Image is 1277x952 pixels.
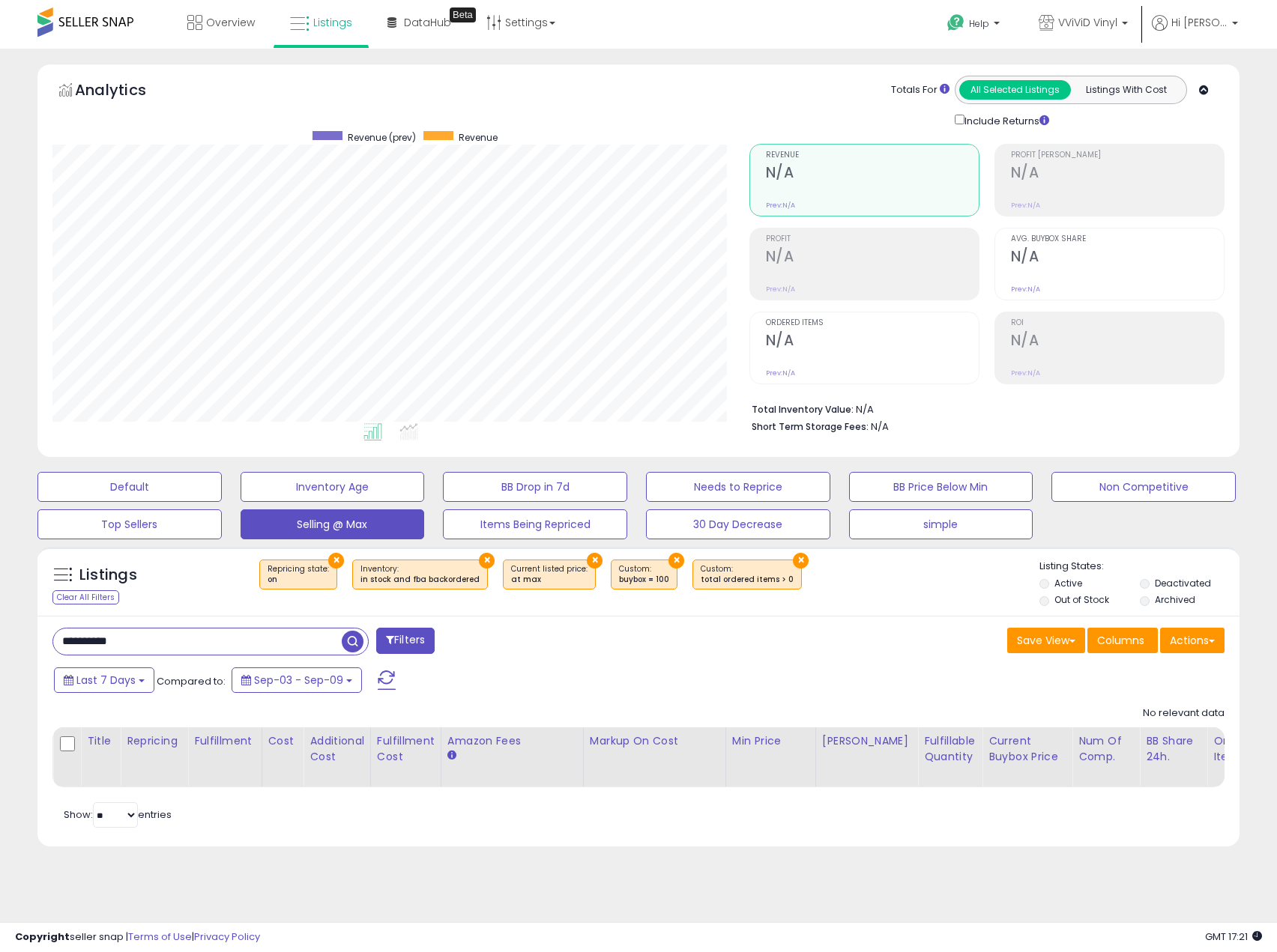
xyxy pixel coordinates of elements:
span: Profit [766,235,979,243]
h2: N/A [1011,164,1224,184]
button: × [328,553,344,569]
th: The percentage added to the cost of goods (COGS) that forms the calculator for Min & Max prices. [583,727,725,787]
small: Prev: N/A [1011,285,1040,294]
button: × [587,553,603,569]
span: Custom: [619,563,669,586]
span: Show: entries [64,807,172,822]
span: Help [969,17,989,30]
h2: N/A [766,248,979,268]
span: DataHub [404,15,451,30]
button: Selling @ Max [241,509,425,539]
span: Revenue [766,151,979,160]
button: BB Price Below Min [849,472,1033,502]
span: ROI [1011,319,1224,327]
label: Active [1054,577,1082,589]
a: Help [935,2,1015,49]
div: Num of Comp. [1078,733,1133,765]
span: Listings [313,15,352,30]
span: Columns [1097,633,1144,648]
p: Listing States: [1039,560,1239,574]
span: Last 7 Days [76,673,136,688]
small: Prev: N/A [766,285,795,294]
span: Overview [206,15,255,30]
div: at max [511,574,588,585]
div: Current Buybox Price [988,733,1066,765]
button: Needs to Reprice [646,472,830,502]
small: Prev: N/A [766,369,795,378]
span: Custom: [701,563,794,586]
label: Out of Stock [1054,593,1109,606]
button: × [479,553,495,569]
div: Cost [268,733,298,749]
button: Last 7 Days [54,667,154,693]
span: Revenue (prev) [348,131,416,144]
div: on [268,574,329,585]
label: Archived [1155,593,1195,606]
span: Profit [PERSON_NAME] [1011,151,1224,160]
button: Top Sellers [37,509,222,539]
button: Non Competitive [1051,472,1236,502]
div: Fulfillment [194,733,255,749]
div: Title [87,733,114,749]
div: Tooltip anchor [450,7,476,22]
span: Compared to: [157,674,226,688]
div: Repricing [127,733,181,749]
div: Amazon Fees [447,733,577,749]
button: Listings With Cost [1070,80,1182,100]
button: × [793,553,809,569]
span: Inventory : [360,563,480,586]
button: Inventory Age [241,472,425,502]
h2: N/A [766,164,979,184]
h5: Analytics [75,79,175,104]
div: Clear All Filters [52,590,119,604]
button: All Selected Listings [959,80,1071,100]
small: Prev: N/A [1011,369,1040,378]
h2: N/A [1011,248,1224,268]
i: Get Help [947,13,965,32]
div: BB Share 24h. [1146,733,1201,765]
span: Sep-03 - Sep-09 [254,673,343,688]
button: Sep-03 - Sep-09 [232,667,362,693]
div: Totals For [891,83,950,97]
button: Filters [376,628,435,654]
button: Items Being Repriced [443,509,627,539]
div: total ordered items > 0 [701,574,794,585]
label: Deactivated [1155,577,1211,589]
div: Additional Cost [310,733,364,765]
small: Amazon Fees. [447,749,456,762]
div: Fulfillable Quantity [924,733,976,765]
div: Fulfillment Cost [377,733,435,765]
div: No relevant data [1143,706,1225,721]
div: Markup on Cost [590,733,719,749]
span: Current listed price : [511,563,588,586]
button: Actions [1160,628,1225,653]
li: N/A [752,399,1213,417]
a: Hi [PERSON_NAME] [1152,15,1238,49]
div: buybox = 100 [619,574,669,585]
div: Include Returns [944,112,1067,129]
div: [PERSON_NAME] [822,733,911,749]
button: simple [849,509,1033,539]
b: Total Inventory Value: [752,403,854,416]
span: Avg. Buybox Share [1011,235,1224,243]
button: BB Drop in 7d [443,472,627,502]
h5: Listings [79,565,137,586]
div: Min Price [732,733,809,749]
div: in stock and fba backordered [360,574,480,585]
span: VViViD Vinyl [1058,15,1117,30]
b: Short Term Storage Fees: [752,420,869,433]
span: Ordered Items [766,319,979,327]
small: Prev: N/A [1011,201,1040,210]
h2: N/A [766,332,979,352]
h2: N/A [1011,332,1224,352]
span: Hi [PERSON_NAME] [1171,15,1228,30]
span: Repricing state : [268,563,329,586]
div: Ordered Items [1213,733,1268,765]
span: N/A [871,419,889,434]
button: Default [37,472,222,502]
button: × [668,553,684,569]
button: Save View [1007,628,1085,653]
small: Prev: N/A [766,201,795,210]
span: Revenue [459,131,498,144]
button: Columns [1087,628,1158,653]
